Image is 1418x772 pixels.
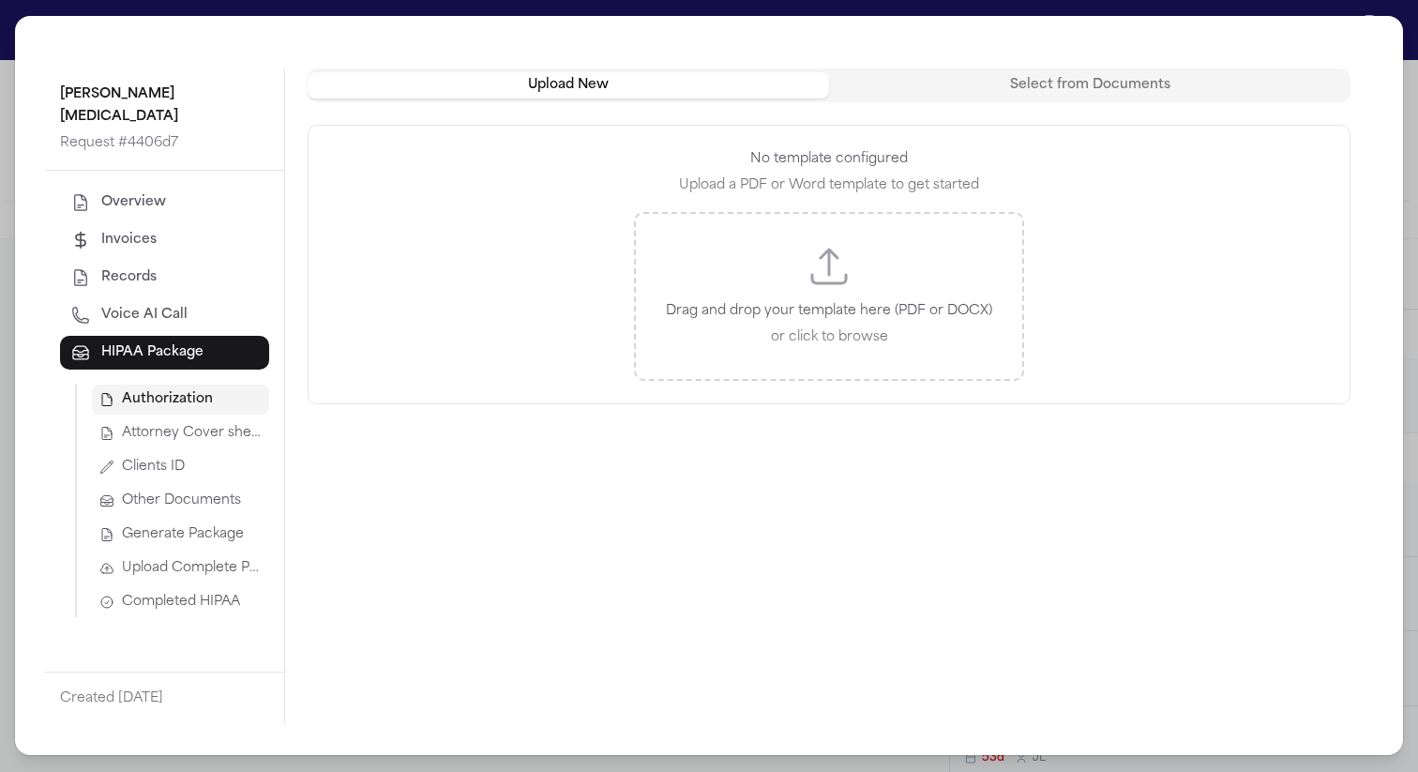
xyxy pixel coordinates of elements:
span: Other Documents [122,492,241,510]
span: Upload Complete Package [122,559,262,578]
span: Overview [101,193,166,212]
button: Overview [60,186,269,219]
span: Records [101,268,157,287]
button: Voice AI Call [60,298,269,332]
span: Invoices [101,231,157,250]
span: Voice AI Call [101,306,188,325]
span: Clients ID [122,458,185,477]
p: [PERSON_NAME] [MEDICAL_DATA] [60,83,269,129]
div: Upload template file [634,212,1024,381]
span: HIPAA Package [101,343,204,362]
p: Created [DATE] [60,687,269,709]
span: Generate Package [122,525,244,544]
p: Drag and drop your template here (PDF or DOCX) [666,300,992,323]
p: Request # 4406d7 [60,132,269,155]
button: Upload Complete Package [92,553,269,583]
button: Select from Documents [829,72,1350,98]
button: Authorization [92,385,269,415]
button: Invoices [60,223,269,257]
button: HIPAA Package [60,336,269,370]
p: or click to browse [666,326,992,349]
button: Records [60,261,269,295]
button: Other Documents [92,486,269,516]
button: Attorney Cover sheet [92,418,269,448]
button: Clients ID [92,452,269,482]
button: Upload New [308,72,829,98]
p: Upload a PDF or Word template to get started [679,174,979,197]
button: Generate Package [92,520,269,550]
p: No template configured [679,148,979,171]
span: Attorney Cover sheet [122,424,262,443]
span: Completed HIPAA [122,593,240,612]
button: Completed HIPAA [92,587,269,617]
span: Authorization [122,390,213,409]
